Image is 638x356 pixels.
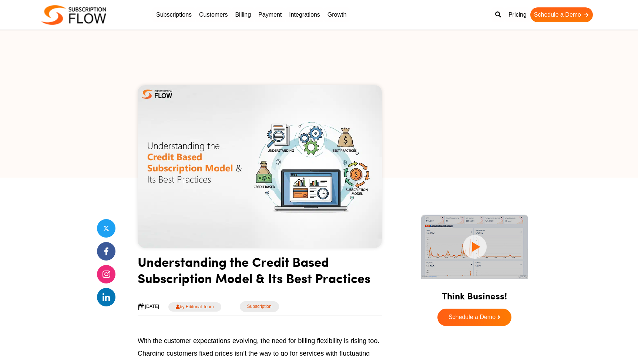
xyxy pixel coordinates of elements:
[449,314,496,320] span: Schedule a Demo
[41,5,106,25] img: Subscriptionflow
[408,281,541,305] h2: Think Business!
[138,85,382,248] img: Credit Based Subscription Model
[231,7,255,22] a: Billing
[285,7,324,22] a: Integrations
[505,7,530,22] a: Pricing
[138,303,159,310] div: [DATE]
[255,7,285,22] a: Payment
[421,215,528,279] img: intro video
[195,7,231,22] a: Customers
[530,7,593,22] a: Schedule a Demo
[240,301,279,312] a: Subscription
[168,302,221,312] a: by Editorial Team
[152,7,195,22] a: Subscriptions
[138,253,382,292] h1: Understanding the Credit Based Subscription Model & Its Best Practices
[324,7,350,22] a: Growth
[437,309,511,326] a: Schedule a Demo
